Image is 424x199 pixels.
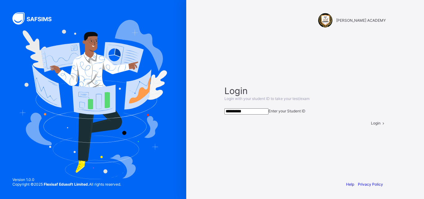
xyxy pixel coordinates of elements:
[224,85,386,96] span: Login
[12,12,59,25] img: SAFSIMS Logo
[371,121,381,125] span: Login
[12,177,121,182] span: Version 1.0.0
[358,182,383,187] a: Privacy Policy
[19,20,167,179] img: Hero Image
[224,96,309,101] span: Login with your student ID to take your test/exam
[12,182,121,187] span: Copyright © 2025 All rights reserved.
[336,18,386,23] span: [PERSON_NAME] ACADEMY
[268,109,305,113] span: Enter your Student ID
[346,182,354,187] a: Help
[44,182,89,187] strong: Flexisaf Edusoft Limited.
